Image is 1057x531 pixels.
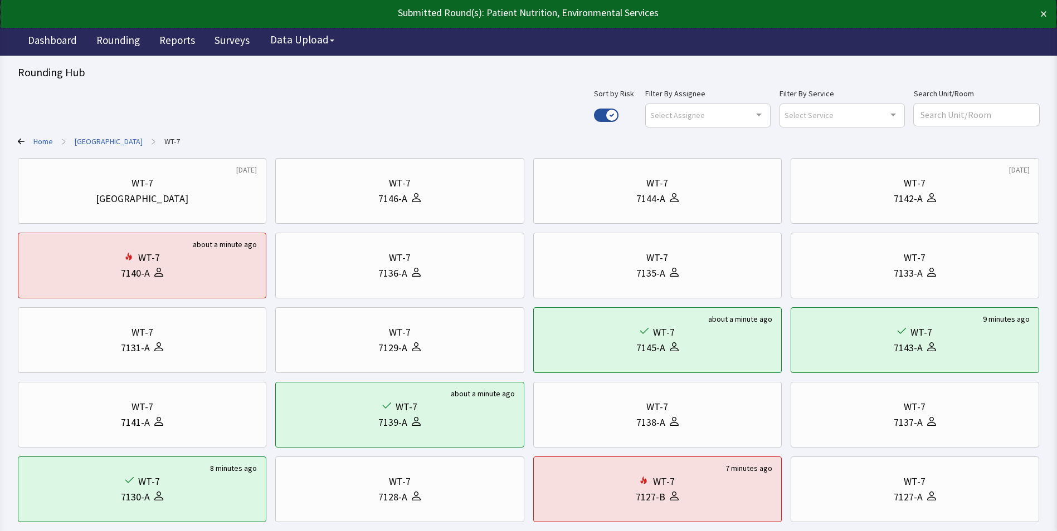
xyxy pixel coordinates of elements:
label: Sort by Risk [594,87,634,100]
div: 7135-A [636,265,665,281]
a: WT-7 [164,136,180,147]
div: WT-7 [131,324,153,340]
div: 7146-A [378,191,407,206]
div: 7143-A [894,340,923,356]
div: 7144-A [636,191,665,206]
div: Submitted Round(s): Patient Nutrition, Environmental Services [10,5,943,21]
div: 7129-A [378,340,407,356]
div: WT-7 [138,250,160,265]
a: Surveys [206,28,258,56]
div: WT-7 [646,250,668,265]
label: Filter By Service [780,87,905,100]
div: 7128-A [378,489,407,505]
div: 8 minutes ago [210,463,257,474]
label: Search Unit/Room [914,87,1039,100]
div: WT-7 [653,474,675,489]
div: about a minute ago [708,313,772,324]
div: 7138-A [636,415,665,430]
div: WT-7 [389,474,411,489]
span: Select Assignee [650,109,705,121]
a: Dashboard [20,28,85,56]
a: Bridgeport Hospital [75,136,143,147]
div: WT-7 [131,399,153,415]
a: Rounding [88,28,148,56]
div: [DATE] [236,164,257,175]
button: × [1040,5,1047,23]
div: WT-7 [396,399,417,415]
div: WT-7 [904,474,926,489]
div: 7142-A [894,191,923,206]
div: WT-7 [389,250,411,265]
div: WT-7 [646,399,668,415]
div: 7130-A [121,489,150,505]
div: Rounding Hub [18,65,1039,80]
div: 7139-A [378,415,407,430]
label: Filter By Assignee [645,87,771,100]
div: [DATE] [1009,164,1030,175]
div: WT-7 [138,474,160,489]
div: WT-7 [904,399,926,415]
div: WT-7 [389,175,411,191]
div: WT-7 [904,175,926,191]
div: about a minute ago [451,388,515,399]
div: WT-7 [653,324,675,340]
div: 7145-A [636,340,665,356]
div: 7 minutes ago [725,463,772,474]
div: WT-7 [131,175,153,191]
div: 7136-A [378,265,407,281]
a: Reports [151,28,203,56]
div: 7140-A [121,265,150,281]
span: > [152,130,155,153]
div: 7137-A [894,415,923,430]
div: about a minute ago [193,239,257,250]
div: [GEOGRAPHIC_DATA] [96,191,188,206]
div: WT-7 [904,250,926,265]
div: 9 minutes ago [983,313,1030,324]
a: Home [33,136,53,147]
span: Select Service [785,109,834,121]
button: Data Upload [264,29,341,50]
div: WT-7 [646,175,668,191]
span: > [62,130,66,153]
div: 7127-B [636,489,665,505]
div: WT-7 [389,324,411,340]
div: 7133-A [894,265,923,281]
div: 7127-A [894,489,923,505]
div: 7141-A [121,415,150,430]
div: 7131-A [121,340,150,356]
input: Search Unit/Room [914,104,1039,126]
div: WT-7 [910,324,932,340]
